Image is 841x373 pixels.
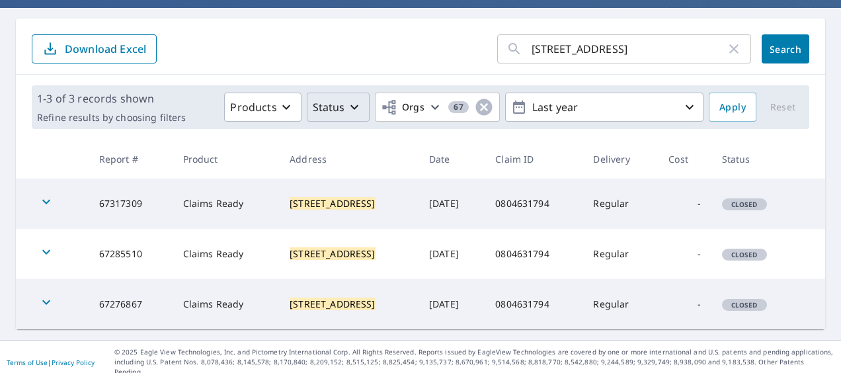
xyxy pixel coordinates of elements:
[532,30,726,67] input: Address, Report #, Claim ID, etc.
[485,279,582,329] td: 0804631794
[173,179,280,229] td: Claims Ready
[290,247,375,260] mark: [STREET_ADDRESS]
[307,93,370,122] button: Status
[658,179,711,229] td: -
[723,200,766,209] span: Closed
[709,93,756,122] button: Apply
[313,99,345,115] p: Status
[419,229,485,279] td: [DATE]
[527,96,682,119] p: Last year
[772,43,799,56] span: Search
[582,140,658,179] th: Delivery
[89,279,173,329] td: 67276867
[32,34,157,63] button: Download Excel
[658,279,711,329] td: -
[65,42,146,56] p: Download Excel
[173,140,280,179] th: Product
[448,103,469,112] span: 67
[230,99,276,115] p: Products
[279,140,419,179] th: Address
[723,300,766,310] span: Closed
[89,140,173,179] th: Report #
[173,279,280,329] td: Claims Ready
[658,229,711,279] td: -
[485,179,582,229] td: 0804631794
[419,179,485,229] td: [DATE]
[375,93,500,122] button: Orgs67
[658,140,711,179] th: Cost
[419,279,485,329] td: [DATE]
[173,229,280,279] td: Claims Ready
[505,93,703,122] button: Last year
[7,358,95,366] p: |
[719,99,746,116] span: Apply
[52,358,95,367] a: Privacy Policy
[485,229,582,279] td: 0804631794
[419,140,485,179] th: Date
[290,197,375,210] mark: [STREET_ADDRESS]
[485,140,582,179] th: Claim ID
[89,179,173,229] td: 67317309
[711,140,797,179] th: Status
[582,179,658,229] td: Regular
[224,93,301,122] button: Products
[290,298,375,310] mark: [STREET_ADDRESS]
[762,34,809,63] button: Search
[37,91,186,106] p: 1-3 of 3 records shown
[37,112,186,124] p: Refine results by choosing filters
[7,358,48,367] a: Terms of Use
[381,99,425,116] span: Orgs
[582,229,658,279] td: Regular
[723,250,766,259] span: Closed
[89,229,173,279] td: 67285510
[582,279,658,329] td: Regular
